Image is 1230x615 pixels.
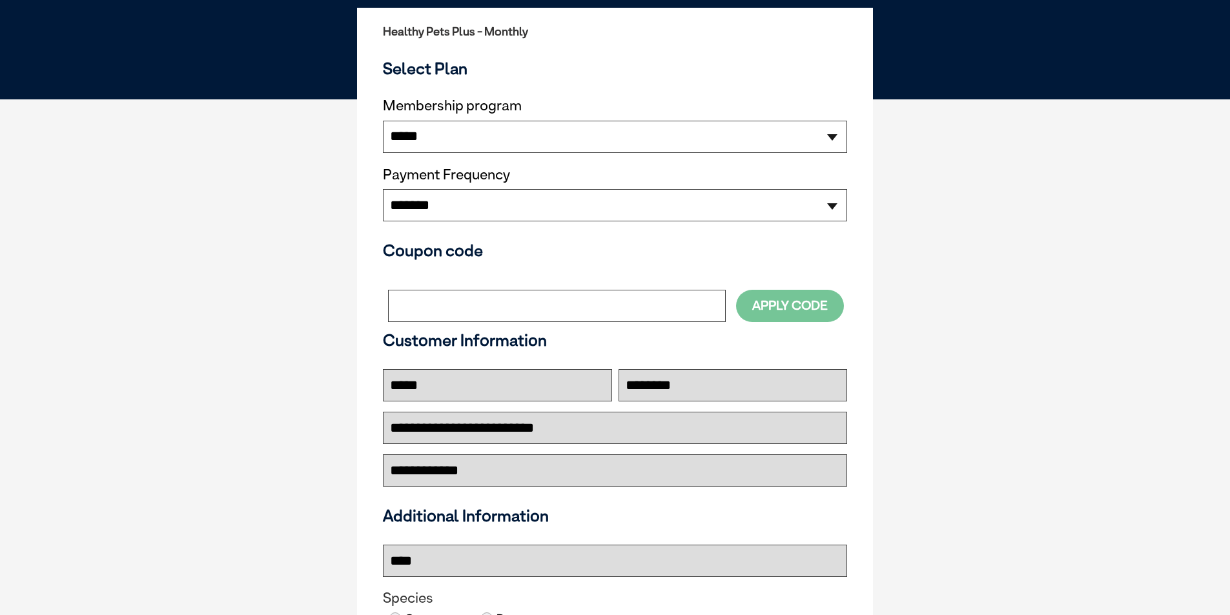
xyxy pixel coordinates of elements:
label: Membership program [383,97,847,114]
legend: Species [383,590,847,607]
h3: Coupon code [383,241,847,260]
h3: Select Plan [383,59,847,78]
button: Apply Code [736,290,844,321]
h3: Additional Information [378,506,852,525]
label: Payment Frequency [383,166,510,183]
h2: Healthy Pets Plus - Monthly [383,25,847,38]
h3: Customer Information [383,330,847,350]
